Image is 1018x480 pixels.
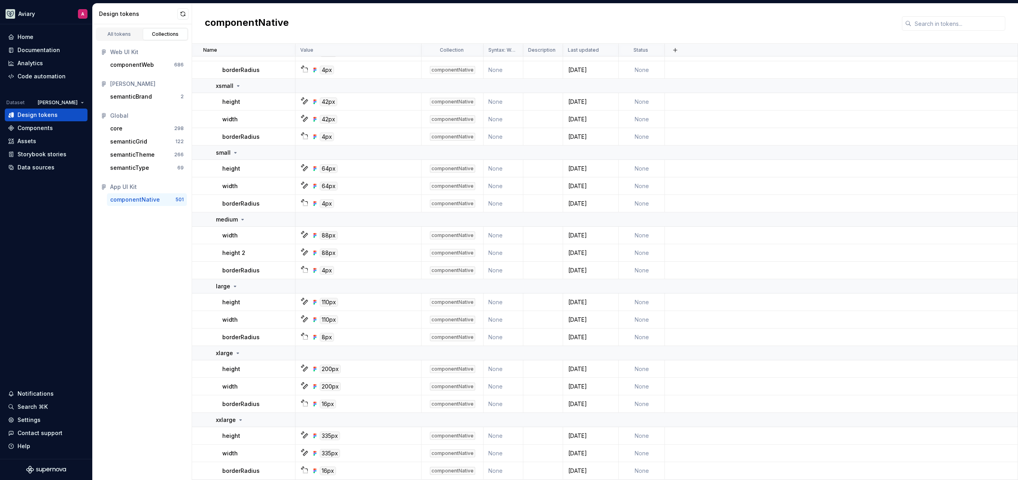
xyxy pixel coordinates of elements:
[320,449,340,458] div: 335px
[430,200,475,208] div: componentNative
[17,390,54,398] div: Notifications
[563,432,618,440] div: [DATE]
[563,383,618,391] div: [DATE]
[484,462,523,480] td: None
[430,231,475,239] div: componentNative
[430,365,475,373] div: componentNative
[430,467,475,475] div: componentNative
[484,227,523,244] td: None
[177,165,184,171] div: 69
[320,298,338,307] div: 110px
[320,231,338,240] div: 88px
[17,137,36,145] div: Assets
[222,115,238,123] p: width
[5,148,87,161] a: Storybook stories
[484,328,523,346] td: None
[5,135,87,148] a: Assets
[107,193,187,206] button: componentNative501
[222,449,238,457] p: width
[222,165,240,173] p: height
[17,150,66,158] div: Storybook stories
[619,445,665,462] td: None
[17,59,43,67] div: Analytics
[320,182,338,190] div: 64px
[107,148,187,161] a: semanticTheme266
[484,427,523,445] td: None
[99,10,177,18] div: Design tokens
[26,466,66,474] a: Supernova Logo
[484,195,523,212] td: None
[5,57,87,70] a: Analytics
[619,360,665,378] td: None
[110,164,149,172] div: semanticType
[619,93,665,111] td: None
[484,378,523,395] td: None
[5,31,87,43] a: Home
[175,138,184,145] div: 122
[174,62,184,68] div: 686
[146,31,185,37] div: Collections
[216,282,230,290] p: large
[222,133,260,141] p: borderRadius
[619,177,665,195] td: None
[430,249,475,257] div: componentNative
[528,47,556,53] p: Description
[222,200,260,208] p: borderRadius
[430,66,475,74] div: componentNative
[5,44,87,56] a: Documentation
[563,115,618,123] div: [DATE]
[99,31,139,37] div: All tokens
[484,445,523,462] td: None
[107,122,187,135] button: core298
[484,93,523,111] td: None
[222,298,240,306] p: height
[563,316,618,324] div: [DATE]
[430,98,475,106] div: componentNative
[216,416,236,424] p: xxlarge
[619,160,665,177] td: None
[107,161,187,174] button: semanticType69
[320,333,334,342] div: 8px
[5,440,87,453] button: Help
[484,293,523,311] td: None
[17,124,53,132] div: Components
[430,182,475,190] div: componentNative
[430,115,475,123] div: componentNative
[110,124,122,132] div: core
[320,400,336,408] div: 16px
[17,442,30,450] div: Help
[222,467,260,475] p: borderRadius
[563,467,618,475] div: [DATE]
[5,387,87,400] button: Notifications
[110,151,155,159] div: semanticTheme
[17,72,66,80] div: Code automation
[430,133,475,141] div: componentNative
[430,266,475,274] div: componentNative
[619,378,665,395] td: None
[222,316,238,324] p: width
[619,427,665,445] td: None
[222,98,240,106] p: height
[484,311,523,328] td: None
[320,466,336,475] div: 16px
[5,161,87,174] a: Data sources
[430,333,475,341] div: componentNative
[619,61,665,79] td: None
[205,16,289,31] h2: componentNative
[17,429,62,437] div: Contact support
[563,182,618,190] div: [DATE]
[430,449,475,457] div: componentNative
[222,66,260,74] p: borderRadius
[563,133,618,141] div: [DATE]
[6,99,25,106] div: Dataset
[563,66,618,74] div: [DATE]
[110,112,184,120] div: Global
[17,416,41,424] div: Settings
[320,199,334,208] div: 4px
[619,328,665,346] td: None
[563,165,618,173] div: [DATE]
[563,231,618,239] div: [DATE]
[320,249,338,257] div: 88px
